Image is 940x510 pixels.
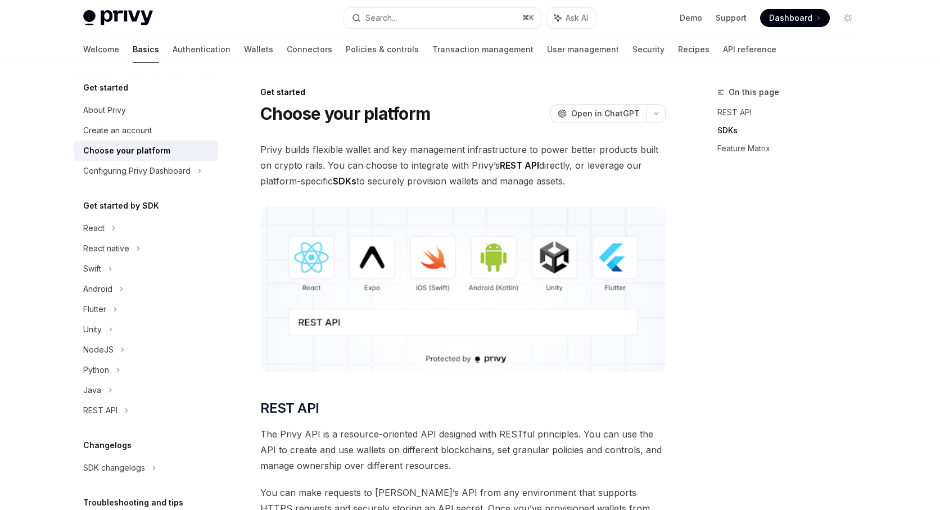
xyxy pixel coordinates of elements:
[83,323,102,336] div: Unity
[678,36,709,63] a: Recipes
[74,141,218,161] a: Choose your platform
[717,139,866,157] a: Feature Matrix
[83,496,183,509] h5: Troubleshooting and tips
[260,103,430,124] h1: Choose your platform
[83,144,170,157] div: Choose your platform
[260,207,666,372] img: images/Platform2.png
[83,10,153,26] img: light logo
[500,160,539,171] strong: REST API
[83,242,129,255] div: React native
[522,13,534,22] span: ⌘ K
[717,103,866,121] a: REST API
[260,399,319,417] span: REST API
[83,343,114,356] div: NodeJS
[83,303,106,316] div: Flutter
[83,164,191,178] div: Configuring Privy Dashboard
[839,9,857,27] button: Toggle dark mode
[83,124,152,137] div: Create an account
[83,461,145,475] div: SDK changelogs
[680,12,702,24] a: Demo
[133,36,159,63] a: Basics
[83,103,126,117] div: About Privy
[244,36,273,63] a: Wallets
[260,426,666,473] span: The Privy API is a resource-oriented API designed with RESTful principles. You can use the API to...
[333,175,356,187] strong: SDKs
[547,36,619,63] a: User management
[260,142,666,189] span: Privy builds flexible wallet and key management infrastructure to power better products built on ...
[260,87,666,98] div: Get started
[173,36,231,63] a: Authentication
[546,8,596,28] button: Ask AI
[83,404,117,417] div: REST API
[346,36,419,63] a: Policies & controls
[571,108,640,119] span: Open in ChatGPT
[365,11,397,25] div: Search...
[716,12,747,24] a: Support
[344,8,541,28] button: Search...⌘K
[83,199,159,213] h5: Get started by SDK
[723,36,776,63] a: API reference
[83,222,105,235] div: React
[717,121,866,139] a: SDKs
[632,36,665,63] a: Security
[729,85,779,99] span: On this page
[83,439,132,452] h5: Changelogs
[432,36,534,63] a: Transaction management
[83,383,101,397] div: Java
[74,100,218,120] a: About Privy
[550,104,647,123] button: Open in ChatGPT
[74,120,218,141] a: Create an account
[83,262,101,276] div: Swift
[760,9,830,27] a: Dashboard
[83,363,109,377] div: Python
[83,81,128,94] h5: Get started
[83,282,112,296] div: Android
[83,36,119,63] a: Welcome
[287,36,332,63] a: Connectors
[769,12,812,24] span: Dashboard
[566,12,588,24] span: Ask AI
